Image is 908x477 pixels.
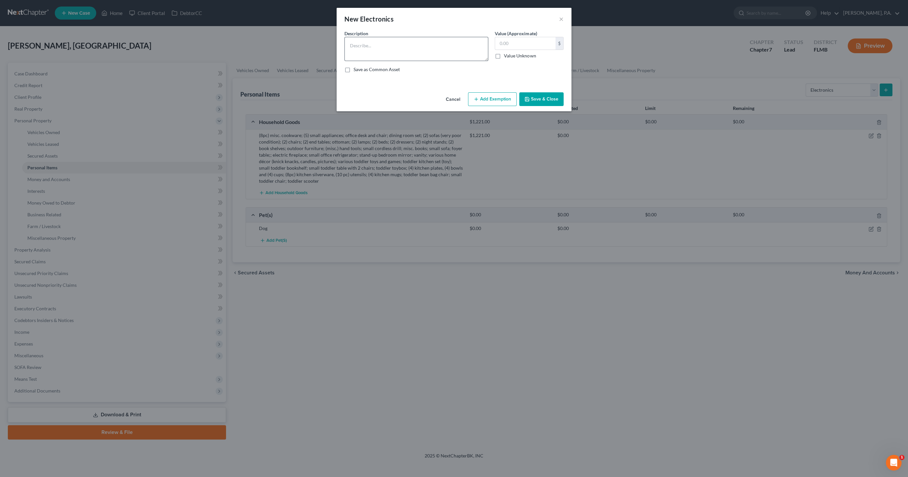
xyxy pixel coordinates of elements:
div: $ [555,37,563,50]
button: Add Exemption [468,92,517,106]
label: Save as Common Asset [354,66,400,73]
button: Cancel [441,93,465,106]
span: Description [344,31,368,36]
button: × [559,15,564,23]
iframe: Intercom live chat [886,455,901,470]
input: 0.00 [495,37,555,50]
button: Save & Close [519,92,564,106]
label: Value (Approximate) [495,30,537,37]
label: Value Unknown [504,53,536,59]
span: 1 [899,455,904,460]
div: New Electronics [344,14,394,23]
